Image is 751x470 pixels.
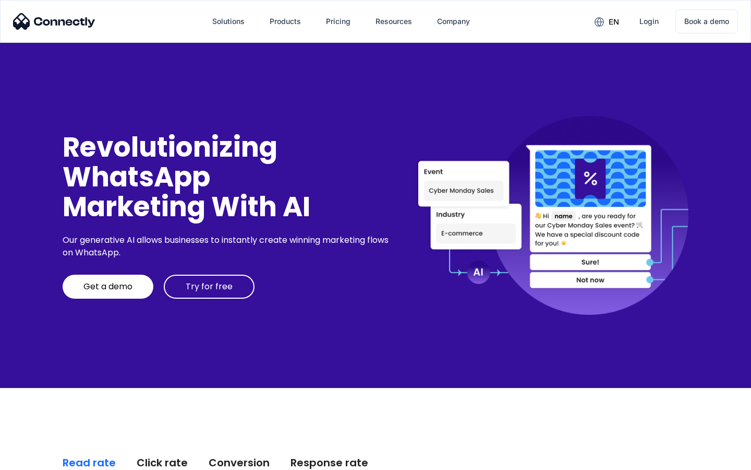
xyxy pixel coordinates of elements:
div: Conversion [209,455,270,470]
a: Pricing [318,9,359,34]
div: Revolutionizing WhatsApp Marketing With AI [63,132,392,222]
a: Book a demo [675,9,738,33]
div: Read rate [63,455,116,470]
aside: Language selected: English [10,452,63,466]
div: Solutions [212,14,245,29]
div: Our generative AI allows businesses to instantly create winning marketing flows on WhatsApp. [63,234,392,259]
div: Company [437,14,470,29]
div: Products [270,14,301,29]
div: Try for free [186,281,233,292]
div: Click rate [137,455,188,470]
div: Login [639,14,659,29]
a: Login [631,9,667,34]
a: Try for free [164,275,255,299]
img: Connectly Logo [13,13,95,30]
div: Resources [375,14,412,29]
div: Response rate [290,455,368,470]
div: en [609,15,619,29]
ul: Language list [21,452,63,466]
a: Get a demo [63,275,153,299]
div: Get a demo [83,281,132,292]
div: Pricing [326,14,350,29]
